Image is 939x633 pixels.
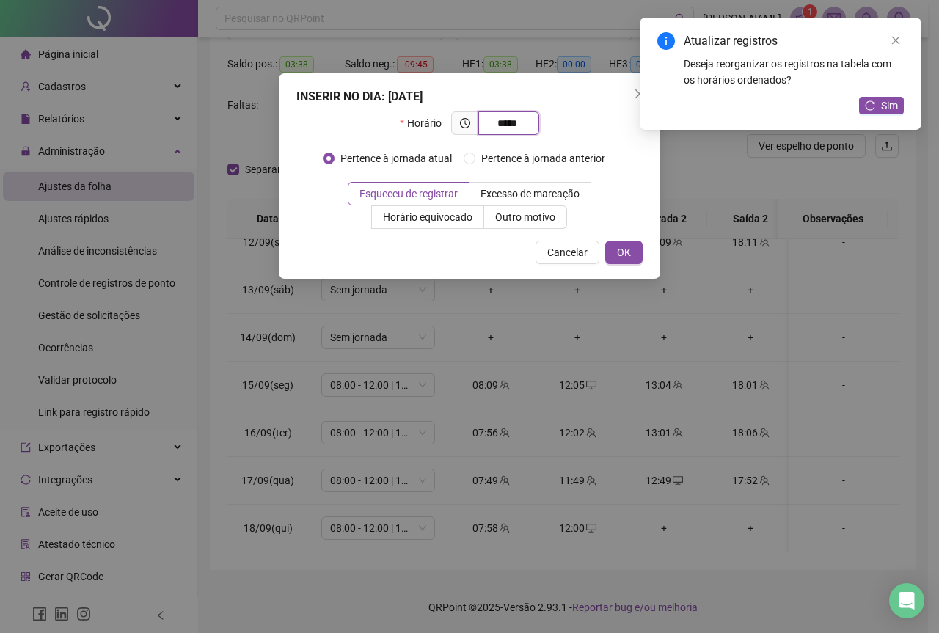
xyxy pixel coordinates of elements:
button: Close [628,82,651,106]
span: clock-circle [460,118,470,128]
div: INSERIR NO DIA : [DATE] [296,88,643,106]
span: Pertence à jornada anterior [475,150,611,167]
div: Atualizar registros [684,32,904,50]
a: Close [888,32,904,48]
div: Deseja reorganizar os registros na tabela com os horários ordenados? [684,56,904,88]
span: Pertence à jornada atual [335,150,458,167]
span: reload [865,100,875,111]
span: Sim [881,98,898,114]
span: close [634,88,646,100]
button: Cancelar [536,241,599,264]
span: close [891,35,901,45]
span: Excesso de marcação [481,188,580,200]
button: Sim [859,97,904,114]
span: OK [617,244,631,260]
label: Horário [400,111,450,135]
div: Open Intercom Messenger [889,583,924,618]
span: Outro motivo [495,211,555,223]
span: Esqueceu de registrar [359,188,458,200]
span: Horário equivocado [383,211,472,223]
span: info-circle [657,32,675,50]
span: Cancelar [547,244,588,260]
button: OK [605,241,643,264]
